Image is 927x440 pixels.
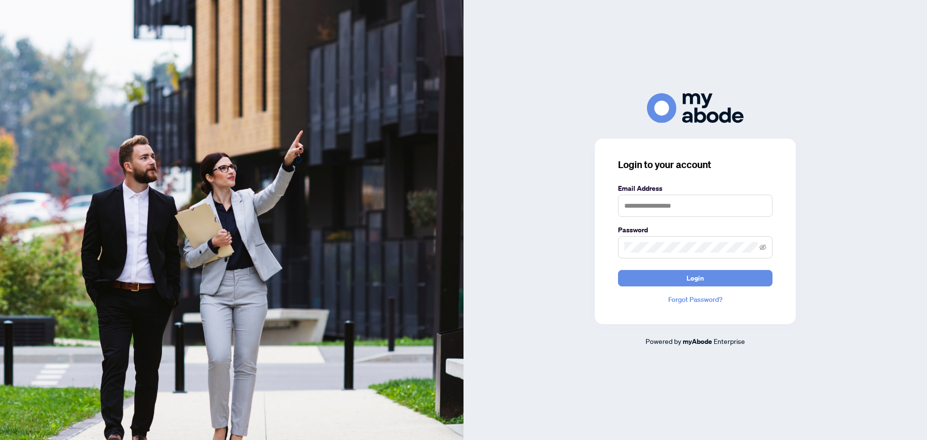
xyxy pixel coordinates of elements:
[618,270,772,286] button: Login
[714,337,745,345] span: Enterprise
[618,225,772,235] label: Password
[647,93,744,123] img: ma-logo
[759,244,766,251] span: eye-invisible
[618,158,772,171] h3: Login to your account
[618,183,772,194] label: Email Address
[683,336,712,347] a: myAbode
[687,270,704,286] span: Login
[646,337,681,345] span: Powered by
[618,294,772,305] a: Forgot Password?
